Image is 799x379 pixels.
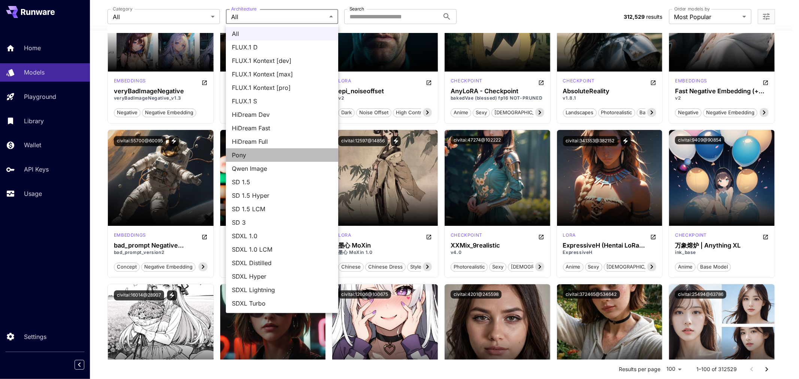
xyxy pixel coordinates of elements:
[232,178,332,187] span: SD 1.5
[232,70,332,79] span: FLUX.1 Kontext [max]
[232,272,332,281] span: SDXL Hyper
[232,258,332,267] span: SDXL Distilled
[232,191,332,200] span: SD 1.5 Hyper
[232,43,332,52] span: FLUX.1 D
[232,83,332,92] span: FLUX.1 Kontext [pro]
[232,299,332,308] span: SDXL Turbo
[232,285,332,294] span: SDXL Lightning
[232,137,332,146] span: HiDream Full
[232,204,332,213] span: SD 1.5 LCM
[232,164,332,173] span: Qwen Image
[232,110,332,119] span: HiDream Dev
[232,56,332,65] span: FLUX.1 Kontext [dev]
[232,245,332,254] span: SDXL 1.0 LCM
[232,218,332,227] span: SD 3
[232,151,332,160] span: Pony
[232,29,332,38] span: All
[232,231,332,240] span: SDXL 1.0
[232,97,332,106] span: FLUX.1 S
[232,124,332,133] span: HiDream Fast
